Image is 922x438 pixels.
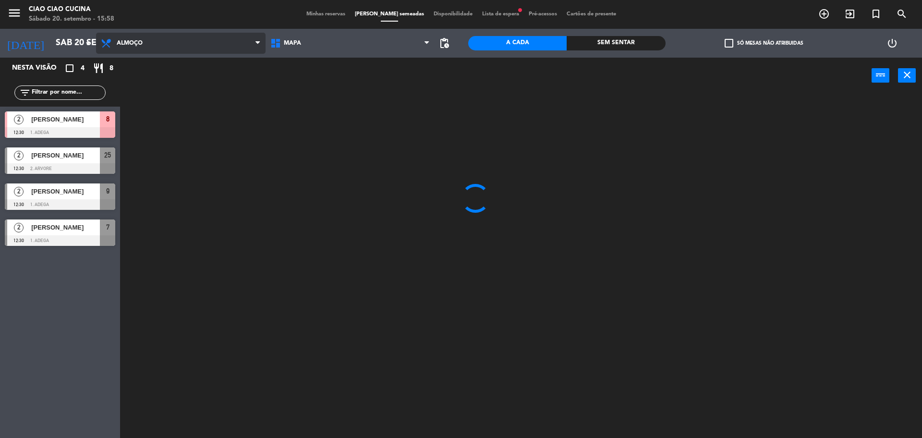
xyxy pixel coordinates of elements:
i: exit_to_app [844,8,856,20]
i: restaurant [93,62,104,74]
div: A cada [468,36,567,50]
i: crop_square [64,62,75,74]
span: [PERSON_NAME] [31,186,100,196]
span: 2 [14,223,24,232]
label: Só mesas não atribuidas [725,39,803,48]
i: menu [7,6,22,20]
span: pending_actions [438,37,450,49]
span: 9 [106,185,109,197]
span: [PERSON_NAME] [31,150,100,160]
span: fiber_manual_record [517,7,523,13]
i: power_settings_new [886,37,898,49]
i: add_circle_outline [818,8,830,20]
span: [PERSON_NAME] [31,114,100,124]
i: power_input [875,69,886,81]
div: Nesta visão [5,62,69,74]
span: [PERSON_NAME] [31,222,100,232]
span: 7 [106,221,109,233]
span: Lista de espera [477,12,524,17]
span: 8 [106,113,109,125]
button: power_input [872,68,889,83]
span: Minhas reservas [302,12,350,17]
span: check_box_outline_blank [725,39,733,48]
span: 2 [14,187,24,196]
span: 2 [14,115,24,124]
i: filter_list [19,87,31,98]
span: MAPA [284,40,301,47]
div: Sábado 20. setembro - 15:58 [29,14,114,24]
span: 2 [14,151,24,160]
div: Ciao Ciao Cucina [29,5,114,14]
i: arrow_drop_down [82,37,94,49]
input: Filtrar por nome... [31,87,105,98]
i: search [896,8,908,20]
span: 8 [109,63,113,74]
button: close [898,68,916,83]
span: Disponibilidade [429,12,477,17]
i: close [901,69,913,81]
span: Almoço [117,40,143,47]
i: turned_in_not [870,8,882,20]
span: Cartões de presente [562,12,621,17]
div: Sem sentar [567,36,665,50]
span: 25 [104,149,111,161]
span: Pré-acessos [524,12,562,17]
button: menu [7,6,22,24]
span: [PERSON_NAME] semeadas [350,12,429,17]
span: 4 [81,63,85,74]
